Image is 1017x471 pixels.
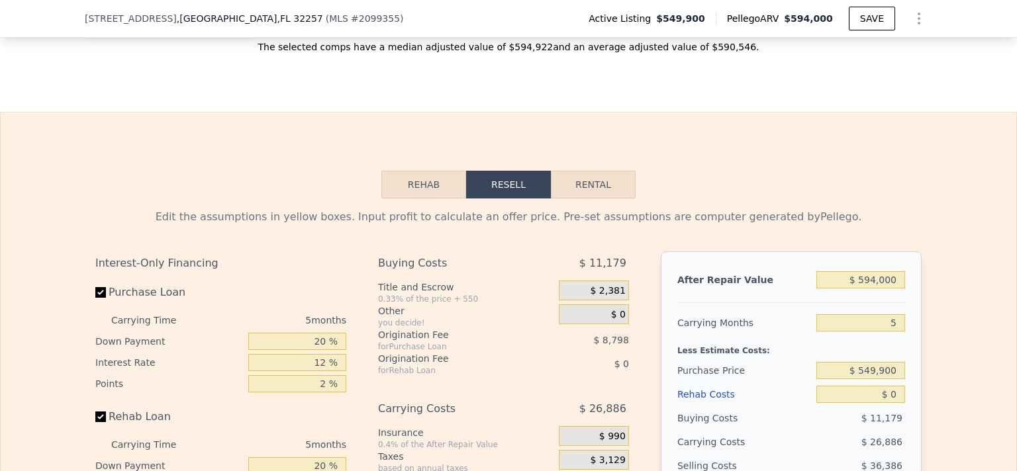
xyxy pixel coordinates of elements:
span: $ 990 [599,431,626,443]
span: $ 26,886 [579,397,626,421]
div: 5 months [203,310,346,331]
div: for Purchase Loan [378,341,526,352]
span: $ 36,386 [861,460,902,471]
span: [STREET_ADDRESS] [85,12,177,25]
div: for Rehab Loan [378,365,526,376]
button: Show Options [906,5,932,32]
div: Buying Costs [378,251,526,275]
div: The selected comps have a median adjusted value of $594,922 and an average adjusted value of $590... [85,30,932,54]
div: Interest Rate [95,352,243,373]
input: Rehab Loan [95,411,106,422]
span: , [GEOGRAPHIC_DATA] [177,12,323,25]
div: 5 months [203,434,346,455]
div: Other [378,304,554,318]
div: 0.4% of the After Repair Value [378,439,554,450]
div: Carrying Costs [378,397,526,421]
span: Pellego ARV [727,12,785,25]
span: , FL 32257 [277,13,322,24]
span: # 2099355 [351,13,400,24]
span: $ 0 [611,309,626,321]
div: ( ) [326,12,404,25]
div: Purchase Price [677,359,811,382]
span: MLS [329,13,348,24]
span: $ 8,798 [593,335,628,345]
span: Active Listing [589,12,656,25]
label: Rehab Loan [95,405,243,429]
div: After Repair Value [677,268,811,292]
span: $594,000 [784,13,833,24]
div: Buying Costs [677,406,811,430]
div: Insurance [378,426,554,439]
button: SAVE [849,7,895,30]
button: Resell [466,171,551,198]
div: Interest-Only Financing [95,251,346,275]
span: $549,900 [656,12,705,25]
input: Purchase Loan [95,287,106,298]
div: Taxes [378,450,554,463]
span: $ 26,886 [861,437,902,447]
div: Rehab Costs [677,382,811,406]
button: Rehab [381,171,466,198]
div: you decide! [378,318,554,328]
div: Carrying Costs [677,430,760,454]
div: Origination Fee [378,328,526,341]
label: Purchase Loan [95,280,243,304]
span: $ 2,381 [590,285,625,297]
div: Carrying Time [111,434,197,455]
div: Down Payment [95,331,243,352]
div: 0.33% of the price + 550 [378,294,554,304]
div: Carrying Months [677,311,811,335]
span: $ 11,179 [579,251,626,275]
div: Edit the assumptions in yellow boxes. Input profit to calculate an offer price. Pre-set assumptio... [95,209,922,225]
div: Carrying Time [111,310,197,331]
button: Rental [551,171,636,198]
div: Origination Fee [378,352,526,365]
div: Points [95,373,243,394]
div: Less Estimate Costs: [677,335,905,359]
span: $ 3,129 [590,454,625,466]
span: $ 11,179 [861,413,902,423]
span: $ 0 [614,359,629,369]
div: Title and Escrow [378,280,554,294]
